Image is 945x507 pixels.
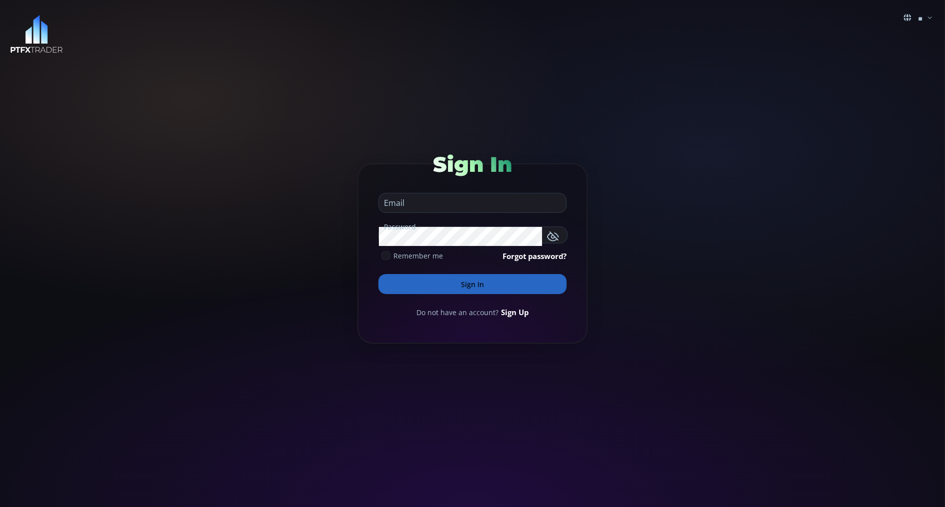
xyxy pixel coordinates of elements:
[393,250,443,261] span: Remember me
[503,250,567,262] a: Forgot password?
[501,307,529,318] a: Sign Up
[10,15,63,54] img: LOGO
[378,307,567,318] div: Do not have an account?
[433,151,512,177] span: Sign In
[378,274,567,294] button: Sign In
